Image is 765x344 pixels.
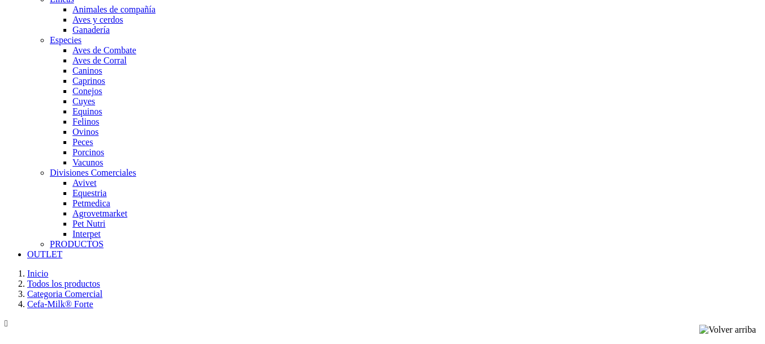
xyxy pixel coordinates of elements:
a: Peces [72,137,93,147]
a: Vacunos [72,158,103,167]
a: Ganadería [72,25,110,35]
a: Equinos [72,107,102,116]
a: Ovinos [72,127,99,137]
iframe: Brevo live chat [6,221,195,338]
a: Divisiones Comerciales [50,168,136,177]
img: Volver arriba [699,325,756,335]
a: Aves y cerdos [72,15,123,24]
a: Cuyes [72,96,95,106]
a: Agrovetmarket [72,209,127,218]
a: Avivet [72,178,96,188]
a: Animales de compañía [72,5,156,14]
a: Petmedica [72,198,110,208]
a: Aves de Corral [72,56,127,65]
i:  [5,318,8,328]
a: Porcinos [72,147,104,157]
a: Caprinos [72,76,105,86]
a: Equestria [72,188,106,198]
a: Conejos [72,86,102,96]
a: Aves de Combate [72,45,136,55]
a: Felinos [72,117,99,126]
a: Caninos [72,66,102,75]
a: Pet Nutri [72,219,105,228]
a: Especies [50,35,82,45]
